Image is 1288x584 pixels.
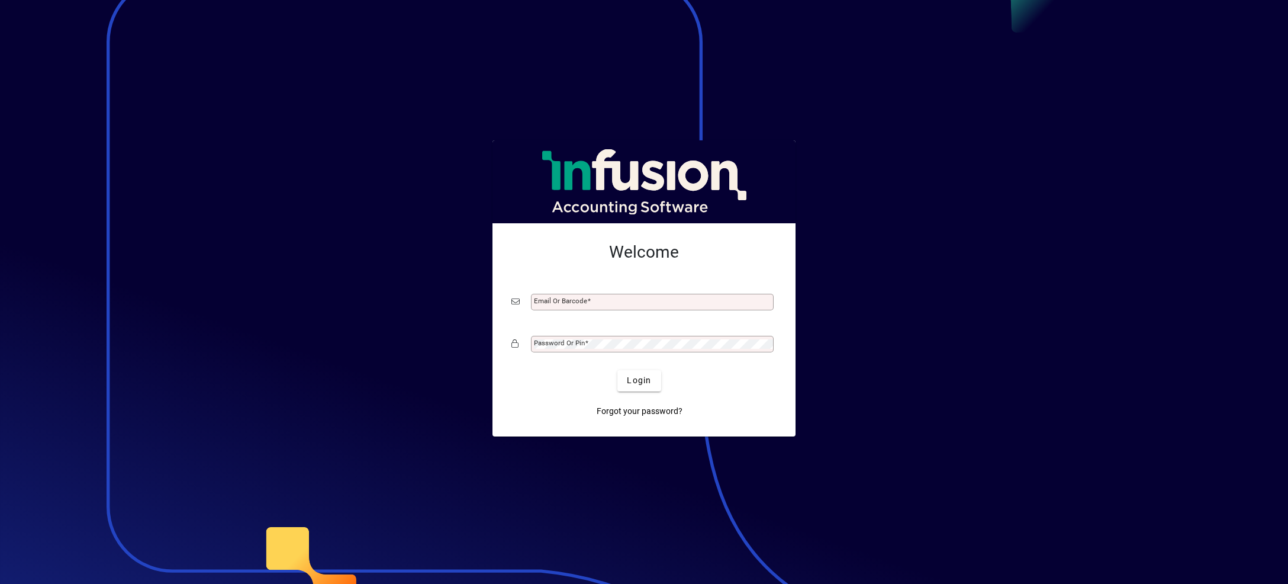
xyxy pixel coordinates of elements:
[592,401,687,422] a: Forgot your password?
[597,405,682,418] span: Forgot your password?
[534,339,585,347] mat-label: Password or Pin
[534,297,587,305] mat-label: Email or Barcode
[627,374,651,387] span: Login
[617,370,661,392] button: Login
[511,242,777,262] h2: Welcome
